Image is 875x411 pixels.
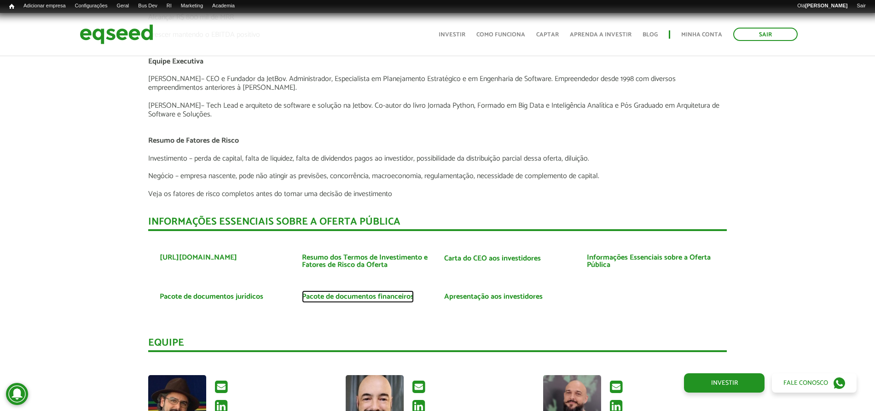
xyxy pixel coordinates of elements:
a: [URL][DOMAIN_NAME] [160,254,237,261]
a: Sair [733,28,798,41]
strong: [PERSON_NAME] [805,3,847,8]
img: EqSeed [80,22,153,46]
a: Configurações [70,2,112,10]
a: Marketing [176,2,208,10]
p: Investimento – perda de capital, falta de liquidez, falta de dividendos pagos ao investidor, poss... [148,154,727,163]
a: RI [162,2,176,10]
span: [PERSON_NAME] [148,99,201,112]
a: Carta do CEO aos investidores [444,255,541,262]
a: Informações Essenciais sobre a Oferta Pública [587,254,715,269]
a: Adicionar empresa [19,2,70,10]
a: Minha conta [681,32,722,38]
a: Apresentação aos investidores [444,293,543,301]
p: – CEO e Fundador da JetBov. Administrador, Especialista em Planejamento Estratégico e em Engenhar... [148,75,727,92]
div: INFORMAÇÕES ESSENCIAIS SOBRE A OFERTA PÚBLICA [148,217,727,231]
span: Equipe Executiva [148,55,203,68]
a: Investir [439,32,465,38]
a: Aprenda a investir [570,32,632,38]
a: Captar [536,32,559,38]
span: [PERSON_NAME] [148,73,201,85]
a: Resumo dos Termos de Investimento e Fatores de Risco da Oferta [302,254,430,269]
a: Pacote de documentos financeiros [302,293,414,301]
span: Resumo de Fatores de Risco [148,134,239,147]
a: Como funciona [476,32,525,38]
a: Geral [112,2,133,10]
p: Veja os fatores de risco completos antes do tomar uma decisão de investimento [148,190,727,198]
a: Bus Dev [133,2,162,10]
a: Início [5,2,19,11]
a: Sair [852,2,870,10]
span: Início [9,3,14,10]
a: Olá[PERSON_NAME] [793,2,852,10]
p: – Tech Lead e arquiteto de software e solução na Jetbov. Co-autor do livro Jornada Python, Formad... [148,101,727,119]
a: Fale conosco [772,373,857,393]
a: Pacote de documentos jurídicos [160,293,263,301]
a: Academia [208,2,239,10]
p: Negócio – empresa nascente, pode não atingir as previsões, concorrência, macroeconomia, regulamen... [148,172,727,180]
a: Investir [684,373,765,393]
div: Equipe [148,338,727,352]
a: Blog [643,32,658,38]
